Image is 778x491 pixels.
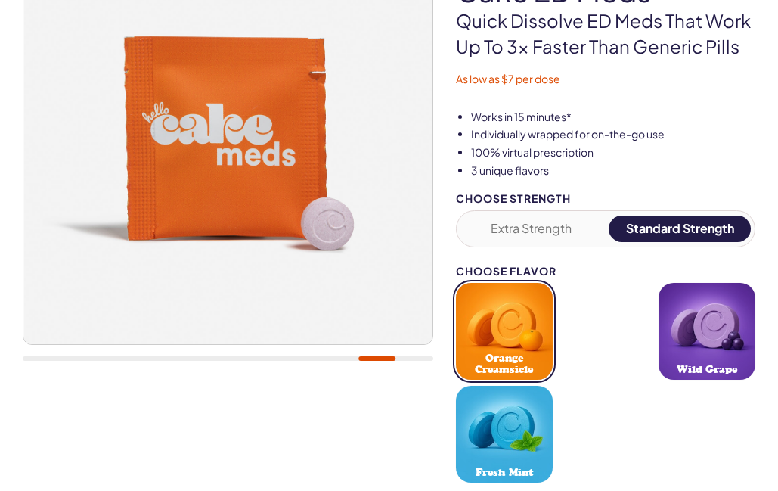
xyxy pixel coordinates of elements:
[460,216,603,242] button: Extra Strength
[471,110,755,125] li: Works in 15 minutes*
[456,72,755,87] p: As low as $7 per dose
[471,145,755,160] li: 100% virtual prescription
[460,353,548,375] span: Orange Creamsicle
[456,8,755,59] p: Quick dissolve ED Meds that work up to 3x faster than generic pills
[476,467,533,478] span: Fresh Mint
[609,216,751,242] button: Standard Strength
[471,163,755,179] li: 3 unique flavors
[456,193,755,204] div: Choose Strength
[471,127,755,142] li: Individually wrapped for on-the-go use
[677,364,737,375] span: Wild Grape
[456,266,755,277] div: Choose Flavor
